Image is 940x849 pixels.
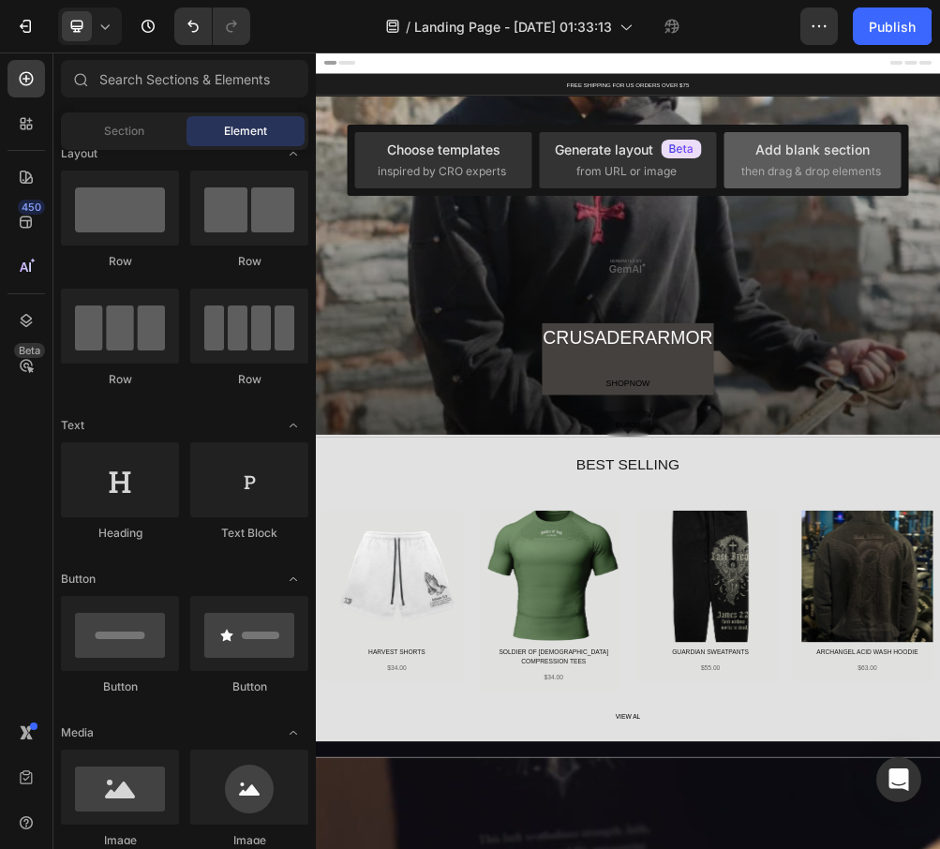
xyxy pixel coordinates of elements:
[18,200,45,215] div: 450
[190,678,308,695] div: Button
[61,371,179,388] div: Row
[61,832,179,849] div: Image
[61,571,96,588] span: Button
[555,140,701,159] div: Generate layout
[755,140,870,159] div: Add blank section
[378,163,506,180] span: inspired by CRO experts
[278,139,308,169] span: Toggle open
[224,123,267,140] span: Element
[387,140,500,159] div: Choose templates
[576,163,677,180] span: from URL or image
[190,525,308,542] div: Text Block
[61,145,97,162] span: Layout
[174,7,250,45] div: Undo/Redo
[61,724,94,741] span: Media
[408,488,718,542] h2: CRUSADERARMOR
[876,757,921,802] div: Open Intercom Messenger
[14,343,45,358] div: Beta
[61,60,308,97] input: Search Sections & Elements
[278,410,308,440] span: Toggle open
[61,417,84,434] span: Text
[278,564,308,594] span: Toggle open
[61,678,179,695] div: Button
[741,163,881,180] span: then drag & drop elements
[190,253,308,270] div: Row
[104,123,144,140] span: Section
[278,718,308,748] span: Toggle open
[190,832,308,849] div: Image
[61,253,179,270] div: Row
[190,371,308,388] div: Row
[853,7,932,45] button: Publish
[414,17,612,37] span: Landing Page - [DATE] 01:33:13
[61,525,179,542] div: Heading
[523,583,602,610] div: SHOPNOW
[518,651,606,693] button: Button
[500,575,624,618] button: SHOPNOW
[316,52,940,849] iframe: Design area
[414,50,711,69] div: FREE SHIPPING FOR US ORDERS OVER $75
[869,17,916,37] div: Publish
[406,17,410,37] span: /
[541,659,584,686] div: Button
